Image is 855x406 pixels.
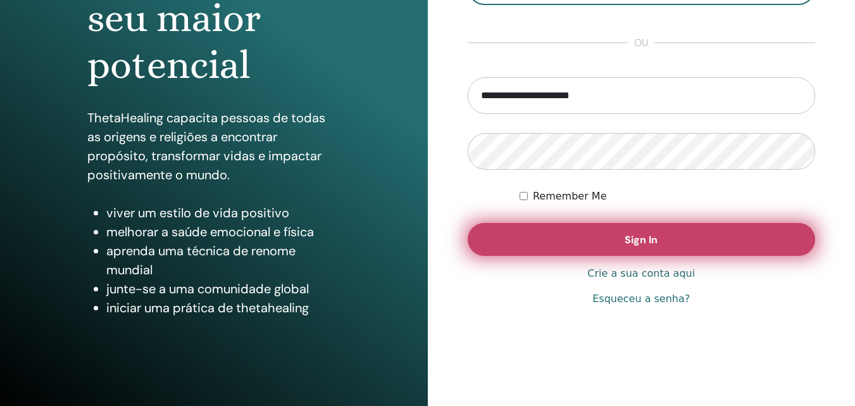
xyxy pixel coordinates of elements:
span: ou [628,35,654,51]
li: viver um estilo de vida positivo [106,203,340,222]
li: iniciar uma prática de thetahealing [106,298,340,317]
li: junte-se a uma comunidade global [106,279,340,298]
button: Sign In [468,223,816,256]
span: Sign In [625,233,658,246]
div: Keep me authenticated indefinitely or until I manually logout [520,189,815,204]
li: aprenda uma técnica de renome mundial [106,241,340,279]
a: Crie a sua conta aqui [587,266,695,281]
p: ThetaHealing capacita pessoas de todas as origens e religiões a encontrar propósito, transformar ... [87,108,340,184]
label: Remember Me [533,189,607,204]
a: Esqueceu a senha? [592,291,690,307]
li: melhorar a saúde emocional e física [106,222,340,241]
